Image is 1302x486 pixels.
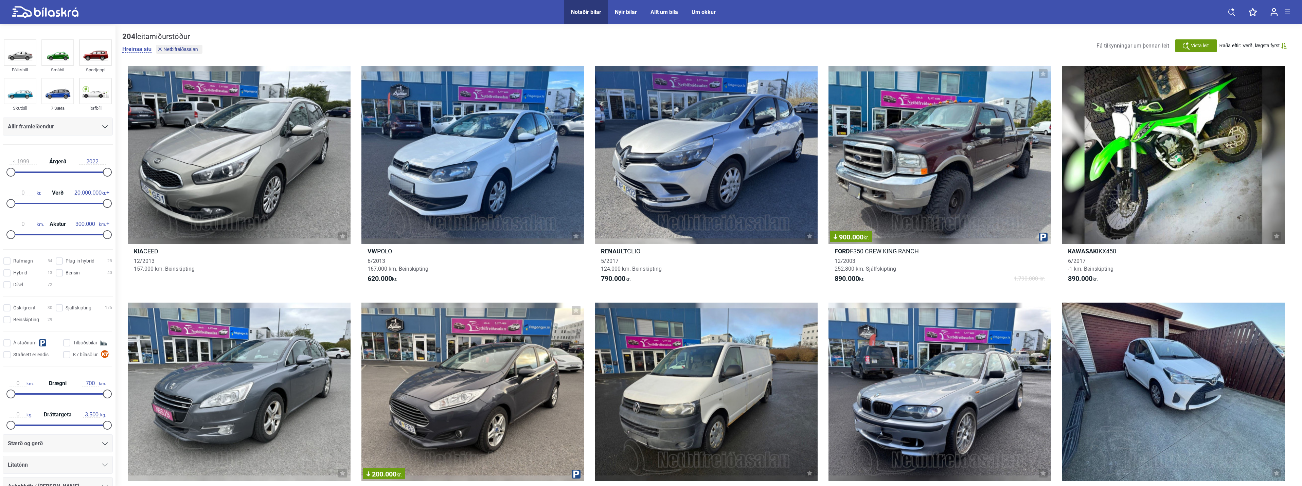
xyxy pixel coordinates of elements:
b: Renault [601,248,627,255]
span: Dráttargeta [42,412,73,417]
a: Notaðir bílar [571,9,601,15]
div: 7 Sæta [41,104,74,112]
img: parking.png [572,470,581,479]
span: Vista leit [1191,42,1209,49]
a: Allt um bíla [650,9,678,15]
span: kr. [396,471,402,478]
span: Verð [50,190,65,196]
div: Smábíl [41,66,74,74]
div: leitarniðurstöður [122,32,204,41]
a: VWPOLO6/2013167.000 km. Beinskipting620.000kr. [361,66,584,289]
h2: POLO [361,247,584,255]
span: 12/2003 252.800 km. Sjálfskipting [835,258,896,272]
span: kr. [10,190,41,196]
a: KawasakiKX4506/2017-1 km. Beinskipting890.000kr. [1062,66,1285,289]
span: kr. [1068,275,1098,283]
span: 1.790.000 kr. [1014,275,1045,283]
span: Rafmagn [13,257,33,265]
span: km. [72,221,106,227]
span: K7 bílasölur [73,351,98,358]
span: Akstur [48,221,68,227]
a: RenaultCLIO5/2017124.000 km. Beinskipting790.000kr. [595,66,818,289]
span: km. [82,380,106,386]
b: Ford [835,248,850,255]
span: Hybrid [13,269,27,276]
span: kg. [83,412,106,418]
span: 25 [107,257,112,265]
b: Kia [134,248,143,255]
a: Nýir bílar [615,9,637,15]
span: 54 [48,257,52,265]
span: Raða eftir: Verð, lægsta fyrst [1219,43,1280,49]
span: 12/2013 157.000 km. Beinskipting [134,258,195,272]
span: 6/2017 -1 km. Beinskipting [1068,258,1113,272]
span: 900.000 [834,234,869,240]
h2: F350 CREW KING RANCH [828,247,1051,255]
span: 29 [48,316,52,323]
span: 30 [48,304,52,311]
span: kg. [10,412,32,418]
b: 620.000 [368,274,392,283]
b: 890.000 [835,274,859,283]
h2: CEED [128,247,351,255]
h2: CLIO [595,247,818,255]
span: Drægni [47,381,68,386]
h2: KX450 [1062,247,1285,255]
span: Fá tilkynningar um þennan leit [1096,42,1169,49]
span: 40 [107,269,112,276]
span: Sjálfskipting [66,304,91,311]
a: Um okkur [692,9,716,15]
span: 72 [48,281,52,288]
div: Fólksbíll [4,66,36,74]
button: Raða eftir: Verð, lægsta fyrst [1219,43,1287,49]
span: Óskilgreint [13,304,36,311]
img: user-login.svg [1270,8,1278,16]
span: Staðsett erlendis [13,351,49,358]
span: kr. [863,234,869,241]
span: 6/2013 167.000 km. Beinskipting [368,258,428,272]
div: Skutbíll [4,104,36,112]
img: parking.png [1039,233,1048,241]
b: Kawasaki [1068,248,1099,255]
b: VW [368,248,377,255]
b: 890.000 [1068,274,1092,283]
a: 900.000kr.FordF350 CREW KING RANCH12/2003252.800 km. Sjálfskipting890.000kr.1.790.000 kr. [828,66,1051,289]
button: Netbifreiðasalan [156,45,202,54]
span: 13 [48,269,52,276]
span: Beinskipting [13,316,39,323]
span: Á staðnum [13,339,36,346]
span: Tilboðsbílar [73,339,97,346]
span: km. [10,380,34,386]
span: Bensín [66,269,80,276]
span: km. [10,221,44,227]
b: 790.000 [601,274,625,283]
span: 5/2017 124.000 km. Beinskipting [601,258,662,272]
div: Rafbíll [79,104,112,112]
span: Árgerð [48,159,68,164]
span: Dísel [13,281,23,288]
span: 175 [105,304,112,311]
span: kr. [835,275,864,283]
a: KiaCEED12/2013157.000 km. Beinskipting [128,66,351,289]
span: Litatónn [8,460,28,470]
button: Hreinsa síu [122,46,151,53]
span: Allir framleiðendur [8,122,54,131]
span: Plug-in hybrid [66,257,94,265]
span: kr. [74,190,106,196]
span: Stærð og gerð [8,439,43,448]
span: kr. [601,275,631,283]
b: 204 [122,32,136,41]
div: Sportjeppi [79,66,112,74]
span: kr. [368,275,397,283]
span: Netbifreiðasalan [163,47,198,52]
span: 200.000 [367,471,402,478]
